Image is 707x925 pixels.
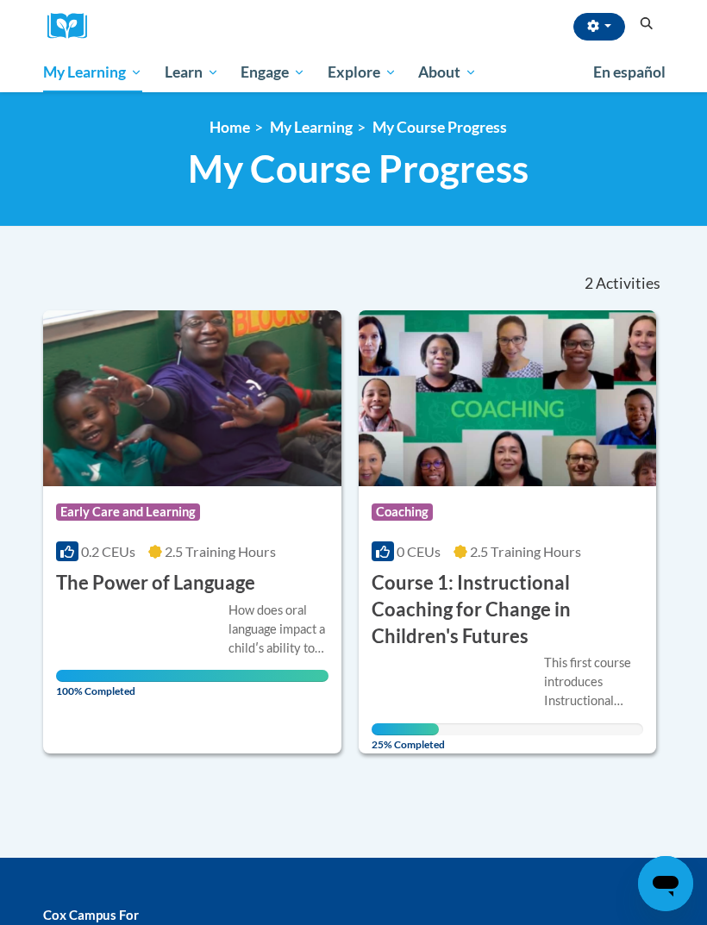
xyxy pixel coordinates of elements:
[56,570,255,597] h3: The Power of Language
[634,14,660,34] button: Search
[56,670,328,682] div: Your progress
[229,53,316,92] a: Engage
[585,274,593,293] span: 2
[165,543,276,559] span: 2.5 Training Hours
[165,62,219,83] span: Learn
[43,310,341,486] img: Course Logo
[316,53,408,92] a: Explore
[81,543,135,559] span: 0.2 CEUs
[153,53,230,92] a: Learn
[372,118,507,136] a: My Course Progress
[359,310,657,486] img: Course Logo
[596,274,660,293] span: Activities
[228,601,328,658] div: How does oral language impact a childʹs ability to read later on in life? A bunch! Give children ...
[372,723,440,735] div: Your progress
[593,63,666,81] span: En español
[43,907,139,922] b: Cox Campus For
[372,503,433,521] span: Coaching
[30,53,677,92] div: Main menu
[328,62,397,83] span: Explore
[43,62,142,83] span: My Learning
[210,118,250,136] a: Home
[56,503,200,521] span: Early Care and Learning
[47,13,99,40] img: Logo brand
[372,723,440,751] span: 25% Completed
[372,570,644,649] h3: Course 1: Instructional Coaching for Change in Children's Futures
[582,54,677,91] a: En español
[47,13,99,40] a: Cox Campus
[397,543,441,559] span: 0 CEUs
[241,62,305,83] span: Engage
[638,856,693,911] iframe: Button to launch messaging window
[408,53,489,92] a: About
[188,146,529,191] span: My Course Progress
[573,13,625,41] button: Account Settings
[359,310,657,753] a: Course LogoCoaching0 CEUs2.5 Training Hours Course 1: Instructional Coaching for Change in Childr...
[32,53,153,92] a: My Learning
[270,118,353,136] a: My Learning
[544,653,644,710] div: This first course introduces Instructional Coaching, an innovative and effective relationships-ba...
[418,62,477,83] span: About
[43,310,341,753] a: Course LogoEarly Care and Learning0.2 CEUs2.5 Training Hours The Power of LanguageHow does oral l...
[470,543,581,559] span: 2.5 Training Hours
[56,670,328,697] span: 100% Completed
